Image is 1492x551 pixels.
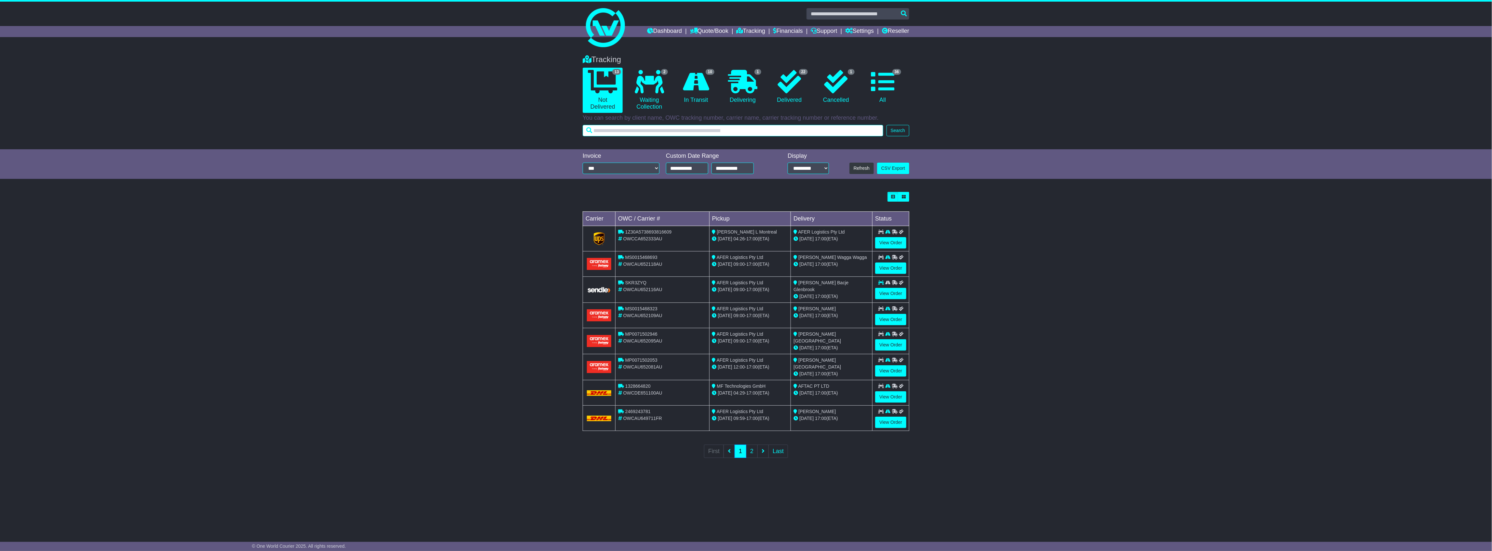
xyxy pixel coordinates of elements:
[815,416,826,421] span: 17:00
[815,236,826,241] span: 17:00
[815,294,826,299] span: 17:00
[799,69,808,75] span: 22
[746,313,758,318] span: 17:00
[625,280,646,285] span: SKR3ZYQ
[718,236,732,241] span: [DATE]
[875,391,906,403] a: View Order
[746,364,758,370] span: 17:00
[718,416,732,421] span: [DATE]
[815,390,826,396] span: 17:00
[816,68,856,106] a: 1 Cancelled
[791,212,873,226] td: Delivery
[625,383,651,389] span: 1328664820
[661,69,668,75] span: 2
[629,68,669,113] a: 2 Waiting Collection
[734,416,745,421] span: 09:59
[848,69,855,75] span: 1
[877,163,909,174] a: CSV Export
[892,69,901,75] span: 36
[718,262,732,267] span: [DATE]
[746,287,758,292] span: 17:00
[625,409,651,414] span: 2469243781
[793,312,870,319] div: (ETA)
[768,445,788,458] a: Last
[712,312,788,319] div: - (ETA)
[623,390,662,396] span: OWCDE651100AU
[875,288,906,299] a: View Order
[793,370,870,377] div: (ETA)
[734,236,745,241] span: 04:26
[583,68,623,113] a: 13 Not Delivered
[793,235,870,242] div: (ETA)
[887,125,909,136] button: Search
[712,415,788,422] div: - (ETA)
[718,390,732,396] span: [DATE]
[712,235,788,242] div: - (ETA)
[793,344,870,351] div: (ETA)
[849,163,874,174] button: Refresh
[612,69,621,75] span: 13
[623,236,662,241] span: OWCCA652333AU
[799,416,814,421] span: [DATE]
[798,409,836,414] span: [PERSON_NAME]
[815,313,826,318] span: 17:00
[625,357,658,363] span: MP0071502053
[647,26,682,37] a: Dashboard
[587,258,611,270] img: Aramex.png
[769,68,809,106] a: 22 Delivered
[798,383,830,389] span: AFTAC PT LTD
[863,68,903,106] a: 36 All
[754,69,761,75] span: 1
[798,229,845,235] span: AFER Logistics Pty Ltd
[845,26,874,37] a: Settings
[718,287,732,292] span: [DATE]
[712,261,788,268] div: - (ETA)
[875,417,906,428] a: View Order
[579,55,913,64] div: Tracking
[717,280,763,285] span: AFER Logistics Pty Ltd
[718,364,732,370] span: [DATE]
[875,365,906,377] a: View Order
[709,212,791,226] td: Pickup
[625,255,658,260] span: MS0015468693
[717,229,777,235] span: [PERSON_NAME] L Montreal
[746,445,758,458] a: 2
[594,232,605,245] img: GetCarrierServiceLogo
[587,361,611,373] img: Aramex.png
[718,338,732,343] span: [DATE]
[746,262,758,267] span: 17:00
[734,338,745,343] span: 09:00
[712,390,788,396] div: - (ETA)
[666,153,770,160] div: Custom Date Range
[583,114,909,122] p: You can search by client name, OWC tracking number, carrier name, carrier tracking number or refe...
[873,212,909,226] td: Status
[734,364,745,370] span: 12:00
[798,306,836,311] span: [PERSON_NAME]
[623,313,662,318] span: OWCAU652109AU
[799,313,814,318] span: [DATE]
[815,345,826,350] span: 17:00
[690,26,728,37] a: Quote/Book
[799,371,814,376] span: [DATE]
[717,409,763,414] span: AFER Logistics Pty Ltd
[793,357,841,370] span: [PERSON_NAME][GEOGRAPHIC_DATA]
[587,287,611,293] img: GetCarrierServiceLogo
[811,26,837,37] a: Support
[815,371,826,376] span: 17:00
[625,306,658,311] span: MS0015468323
[717,331,763,337] span: AFER Logistics Pty Ltd
[815,262,826,267] span: 17:00
[875,339,906,351] a: View Order
[723,68,763,106] a: 1 Delivering
[587,416,611,421] img: DHL.png
[712,364,788,370] div: - (ETA)
[717,357,763,363] span: AFER Logistics Pty Ltd
[746,236,758,241] span: 17:00
[737,26,765,37] a: Tracking
[587,335,611,347] img: Aramex.png
[717,255,763,260] span: AFER Logistics Pty Ltd
[875,262,906,274] a: View Order
[793,415,870,422] div: (ETA)
[799,236,814,241] span: [DATE]
[773,26,803,37] a: Financials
